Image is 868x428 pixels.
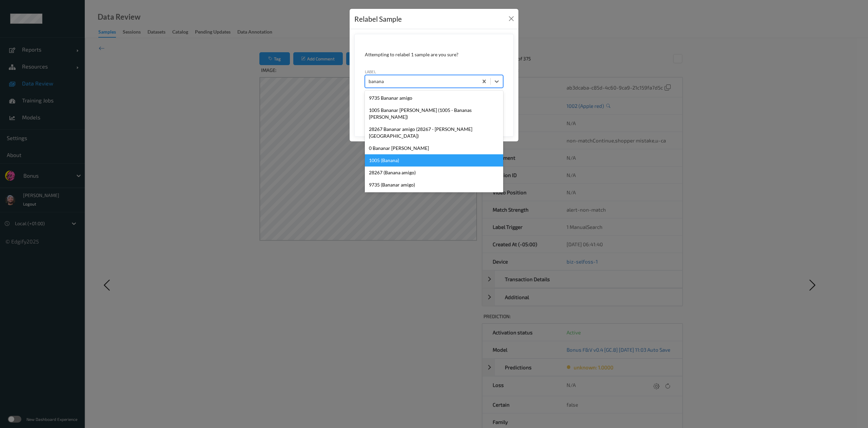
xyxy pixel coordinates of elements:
[365,191,503,203] div: banana
[365,69,376,75] label: label
[365,51,503,58] div: Attempting to relabel 1 sample are you sure?
[365,179,503,191] div: 9735 (Bananar amigo)
[354,14,402,24] div: Relabel Sample
[365,167,503,179] div: 28267 (Banana amigo)
[507,14,516,23] button: Close
[365,123,503,142] div: 28267 Bananar amigo (28267 - [PERSON_NAME] [GEOGRAPHIC_DATA])
[365,154,503,167] div: 1005 (Banana)
[365,142,503,154] div: 0 Bananar [PERSON_NAME]
[365,104,503,123] div: 1005 Bananar [PERSON_NAME] (1005 - Bananas [PERSON_NAME])
[365,92,503,104] div: 9735 Bananar amigo
[365,90,437,96] span: Leave blank to remove edited label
